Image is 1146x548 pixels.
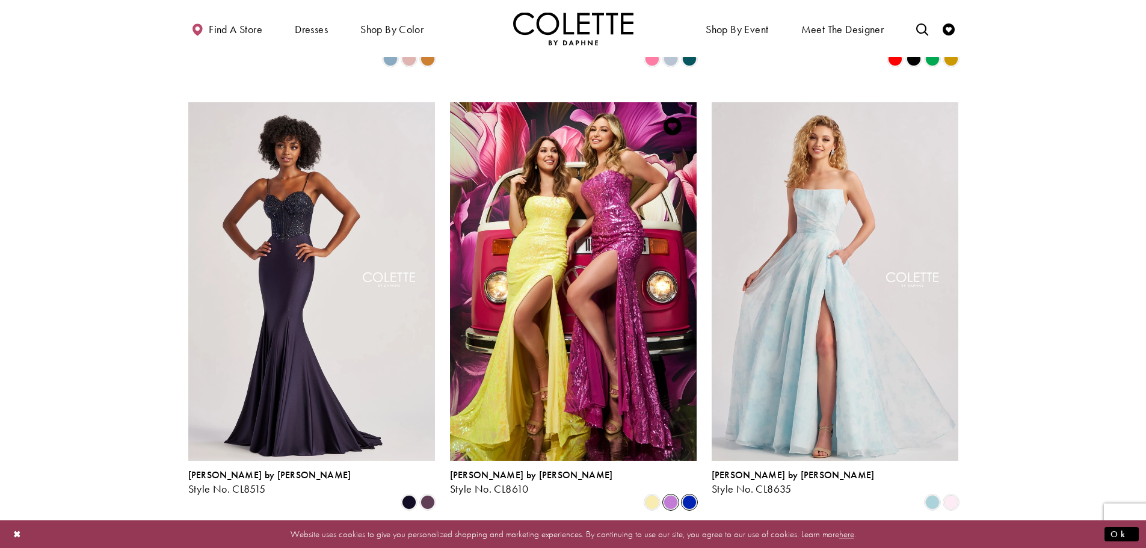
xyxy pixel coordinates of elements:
i: Midnight [402,495,416,510]
span: Shop By Event [706,23,768,35]
span: [PERSON_NAME] by [PERSON_NAME] [712,469,875,481]
button: Submit Dialog [1104,526,1139,541]
span: Shop by color [360,23,424,35]
span: Dresses [292,12,331,45]
a: Visit Home Page [513,12,633,45]
span: Shop By Event [703,12,771,45]
a: Add to Wishlist [660,114,685,139]
i: Sunshine [645,495,659,510]
button: Close Dialog [7,523,28,544]
a: Visit Colette by Daphne Style No. CL8610 Page [450,102,697,461]
a: here [839,528,854,540]
span: Shop by color [357,12,427,45]
a: Toggle search [913,12,931,45]
span: Dresses [295,23,328,35]
i: Royal Blue [682,495,697,510]
p: Website uses cookies to give you personalized shopping and marketing experiences. By continuing t... [87,526,1059,542]
div: Colette by Daphne Style No. CL8515 [188,470,351,495]
i: Light Pink [944,495,958,510]
i: Plum [421,495,435,510]
a: Visit Colette by Daphne Style No. CL8635 Page [712,102,958,461]
img: Colette by Daphne [513,12,633,45]
div: Colette by Daphne Style No. CL8610 [450,470,613,495]
a: Find a store [188,12,265,45]
a: Meet the designer [798,12,887,45]
span: Style No. CL8515 [188,482,266,496]
a: Check Wishlist [940,12,958,45]
i: Orchid [664,495,678,510]
i: Sky Blue [925,495,940,510]
span: Meet the designer [801,23,884,35]
span: [PERSON_NAME] by [PERSON_NAME] [450,469,613,481]
span: Style No. CL8635 [712,482,792,496]
div: Colette by Daphne Style No. CL8635 [712,470,875,495]
a: Visit Colette by Daphne Style No. CL8515 Page [188,102,435,461]
span: Style No. CL8610 [450,482,529,496]
span: Find a store [209,23,262,35]
span: [PERSON_NAME] by [PERSON_NAME] [188,469,351,481]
